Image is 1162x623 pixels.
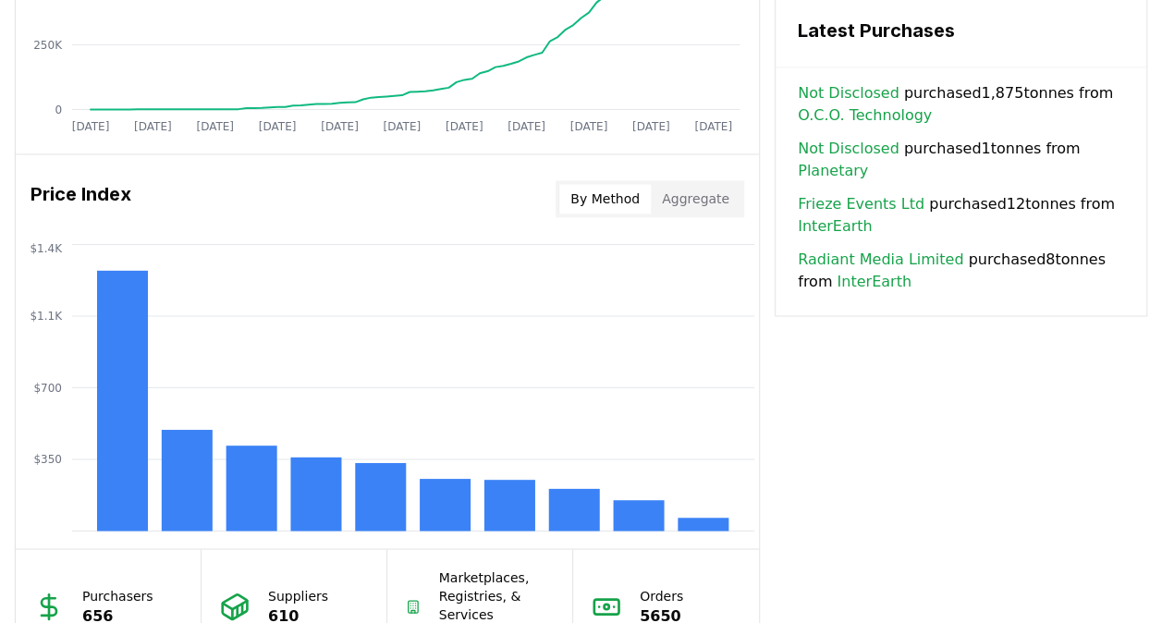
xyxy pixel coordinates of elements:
[383,120,421,133] tspan: [DATE]
[55,103,62,116] tspan: 0
[798,193,1124,238] span: purchased 12 tonnes from
[798,104,932,127] a: O.C.O. Technology
[508,120,545,133] tspan: [DATE]
[268,586,328,605] p: Suppliers
[798,249,963,271] a: Radiant Media Limited
[798,138,1124,182] span: purchased 1 tonnes from
[798,82,899,104] a: Not Disclosed
[31,180,131,217] h3: Price Index
[694,120,732,133] tspan: [DATE]
[798,17,1124,44] h3: Latest Purchases
[259,120,297,133] tspan: [DATE]
[33,38,63,51] tspan: 250K
[30,310,63,323] tspan: $1.1K
[439,568,554,623] p: Marketplaces, Registries, & Services
[798,193,924,215] a: Frieze Events Ltd
[72,120,110,133] tspan: [DATE]
[30,241,63,254] tspan: $1.4K
[651,184,740,214] button: Aggregate
[33,453,62,466] tspan: $350
[570,120,608,133] tspan: [DATE]
[798,138,899,160] a: Not Disclosed
[82,586,153,605] p: Purchasers
[632,120,670,133] tspan: [DATE]
[196,120,234,133] tspan: [DATE]
[33,381,62,394] tspan: $700
[798,249,1124,293] span: purchased 8 tonnes from
[559,184,651,214] button: By Method
[798,160,868,182] a: Planetary
[798,82,1124,127] span: purchased 1,875 tonnes from
[134,120,172,133] tspan: [DATE]
[446,120,483,133] tspan: [DATE]
[798,215,872,238] a: InterEarth
[640,586,683,605] p: Orders
[321,120,359,133] tspan: [DATE]
[837,271,911,293] a: InterEarth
